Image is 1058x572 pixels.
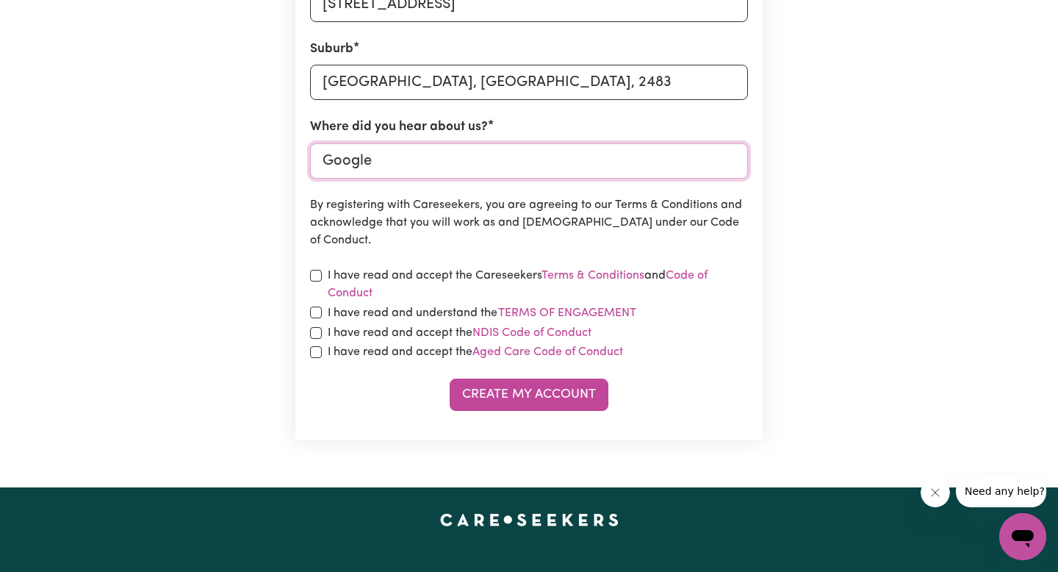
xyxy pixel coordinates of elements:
a: Careseekers home page [440,514,619,526]
iframe: Button to launch messaging window [999,513,1046,560]
p: By registering with Careseekers, you are agreeing to our Terms & Conditions and acknowledge that ... [310,196,748,249]
label: I have read and accept the [328,324,591,342]
a: Terms & Conditions [541,270,644,282]
a: Code of Conduct [328,270,708,299]
a: Aged Care Code of Conduct [472,346,623,358]
label: Suburb [310,40,353,59]
a: NDIS Code of Conduct [472,327,591,339]
button: Create My Account [450,379,608,411]
label: I have read and understand the [328,304,637,323]
label: Where did you hear about us? [310,118,488,137]
input: e.g. Google, word of mouth etc. [310,143,748,179]
iframe: Close message [921,478,950,507]
label: I have read and accept the Careseekers and [328,267,748,302]
button: I have read and understand the [497,304,637,323]
label: I have read and accept the [328,343,623,361]
iframe: Message from company [956,475,1046,507]
input: e.g. North Bondi, New South Wales [310,65,748,100]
